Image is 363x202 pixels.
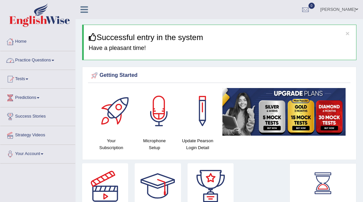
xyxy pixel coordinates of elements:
[136,137,172,151] h4: Microphone Setup
[0,126,75,143] a: Strategy Videos
[308,3,315,9] span: 0
[0,51,75,68] a: Practice Questions
[179,137,216,151] h4: Update Pearson Login Detail
[346,30,350,37] button: ×
[0,145,75,161] a: Your Account
[0,89,75,105] a: Predictions
[0,107,75,124] a: Success Stories
[90,71,349,80] div: Getting Started
[0,33,75,49] a: Home
[0,70,75,86] a: Tests
[222,88,346,136] img: small5.jpg
[89,45,351,52] h4: Have a pleasant time!
[93,137,129,151] h4: Your Subscription
[89,33,351,42] h3: Successful entry in the system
